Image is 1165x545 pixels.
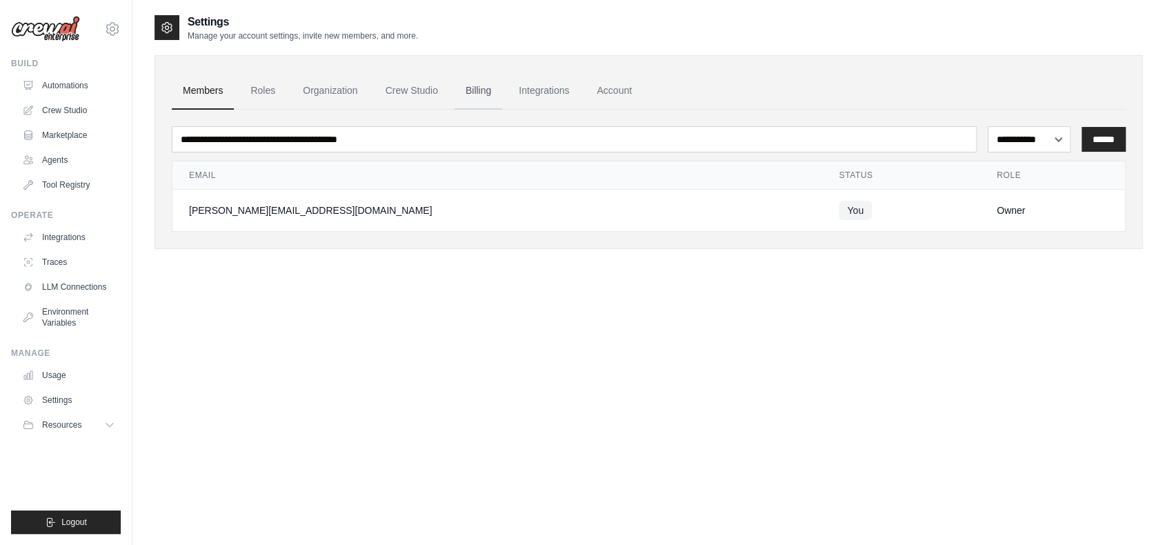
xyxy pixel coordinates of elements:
[17,75,121,97] a: Automations
[17,174,121,196] a: Tool Registry
[61,517,87,528] span: Logout
[11,511,121,534] button: Logout
[375,72,449,110] a: Crew Studio
[239,72,286,110] a: Roles
[586,72,643,110] a: Account
[17,364,121,386] a: Usage
[17,276,121,298] a: LLM Connections
[17,301,121,334] a: Environment Variables
[17,414,121,436] button: Resources
[455,72,502,110] a: Billing
[17,149,121,171] a: Agents
[17,124,121,146] a: Marketplace
[17,226,121,248] a: Integrations
[11,210,121,221] div: Operate
[17,389,121,411] a: Settings
[172,161,822,190] th: Email
[17,99,121,121] a: Crew Studio
[980,161,1125,190] th: Role
[822,161,980,190] th: Status
[11,16,80,42] img: Logo
[17,251,121,273] a: Traces
[172,72,234,110] a: Members
[508,72,580,110] a: Integrations
[839,201,872,220] span: You
[189,204,806,217] div: [PERSON_NAME][EMAIL_ADDRESS][DOMAIN_NAME]
[11,58,121,69] div: Build
[11,348,121,359] div: Manage
[188,30,418,41] p: Manage your account settings, invite new members, and more.
[292,72,368,110] a: Organization
[997,204,1108,217] div: Owner
[188,14,418,30] h2: Settings
[42,419,81,430] span: Resources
